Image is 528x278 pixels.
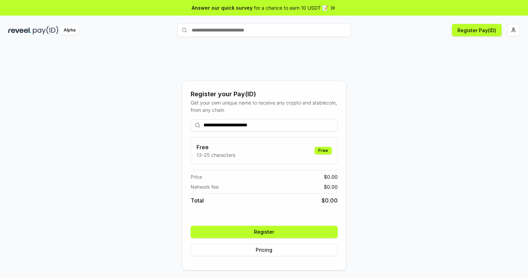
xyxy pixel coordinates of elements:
[60,26,79,35] div: Alpha
[321,196,338,205] span: $ 0.00
[197,151,235,159] p: 13-25 characters
[191,226,338,238] button: Register
[8,26,31,35] img: reveel_dark
[315,147,332,154] div: Free
[452,24,502,36] button: Register Pay(ID)
[191,89,338,99] div: Register your Pay(ID)
[254,4,328,11] span: for a chance to earn 10 USDT 📝
[192,4,253,11] span: Answer our quick survey
[191,244,338,256] button: Pricing
[197,143,235,151] h3: Free
[191,99,338,114] div: Get your own unique name to receive any crypto and stablecoin, from any chain
[33,26,58,35] img: pay_id
[191,183,219,190] span: Network fee
[324,173,338,180] span: $ 0.00
[324,183,338,190] span: $ 0.00
[191,196,204,205] span: Total
[191,173,202,180] span: Price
